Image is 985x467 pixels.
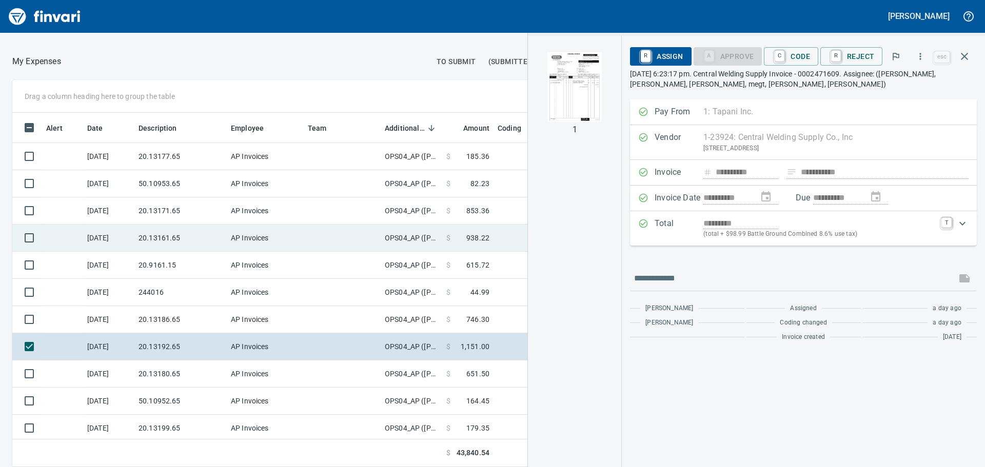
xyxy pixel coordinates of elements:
span: 179.35 [466,423,489,433]
td: AP Invoices [227,360,304,388]
span: [PERSON_NAME] [645,303,693,314]
td: OPS04_AP ([PERSON_NAME], [PERSON_NAME], [PERSON_NAME], [PERSON_NAME], [PERSON_NAME]) [381,279,442,306]
span: 82.23 [470,178,489,189]
td: AP Invoices [227,170,304,197]
td: 20.13199.65 [134,415,227,442]
span: 746.30 [466,314,489,324]
button: CCode [764,47,818,66]
td: 20.13177.65 [134,143,227,170]
td: 20.13192.65 [134,333,227,360]
td: [DATE] [83,252,134,279]
p: (total + $98.99 Battle Ground Combined 8.6% use tax) [703,229,935,239]
span: Team [308,122,340,134]
span: [DATE] [943,332,961,342]
td: AP Invoices [227,143,304,170]
td: OPS04_AP ([PERSON_NAME], [PERSON_NAME], [PERSON_NAME], [PERSON_NAME], [PERSON_NAME]) [381,388,442,415]
td: OPS04_AP ([PERSON_NAME], [PERSON_NAME], [PERSON_NAME], [PERSON_NAME], [PERSON_NAME]) [381,333,442,360]
span: $ [446,287,450,297]
span: $ [446,314,450,324]
td: OPS04_AP ([PERSON_NAME], [PERSON_NAME], [PERSON_NAME], [PERSON_NAME], [PERSON_NAME]) [381,225,442,252]
div: Expand [630,211,977,246]
td: [DATE] [83,197,134,225]
span: Amount [463,122,489,134]
span: Alert [46,122,63,134]
span: $ [446,341,450,352]
span: 1,151.00 [461,341,489,352]
div: Coding Required [694,51,762,60]
a: esc [934,51,950,63]
span: (Submitted) [488,55,535,68]
td: AP Invoices [227,197,304,225]
span: Close invoice [932,44,977,69]
a: T [941,217,952,228]
span: Amount [450,122,489,134]
span: 43,840.54 [457,448,489,458]
span: a day ago [933,303,961,314]
span: Reject [829,48,874,65]
span: Employee [231,122,277,134]
img: Finvari [6,4,83,29]
p: Total [655,217,703,239]
span: Employee [231,122,264,134]
a: C [775,50,784,62]
td: OPS04_AP ([PERSON_NAME], [PERSON_NAME], [PERSON_NAME], [PERSON_NAME], [PERSON_NAME]) [381,143,442,170]
nav: breadcrumb [12,55,61,68]
span: Additional Reviewer [385,122,425,134]
td: [DATE] [83,333,134,360]
span: 853.36 [466,206,489,216]
td: 244016 [134,279,227,306]
span: $ [446,206,450,216]
img: Page 1 [540,52,609,122]
span: Coding [498,122,521,134]
td: [DATE] [83,360,134,388]
td: AP Invoices [227,388,304,415]
span: a day ago [933,318,961,328]
span: $ [446,233,450,243]
p: [DATE] 6:23:17 pm. Central Welding Supply Invoice - 0002471609. Assignee: ([PERSON_NAME], [PERSON... [630,69,977,89]
td: OPS04_AP ([PERSON_NAME], [PERSON_NAME], [PERSON_NAME], [PERSON_NAME], [PERSON_NAME]) [381,170,442,197]
button: Flag [884,45,907,68]
span: Alert [46,122,76,134]
td: AP Invoices [227,333,304,360]
td: AP Invoices [227,279,304,306]
td: 50.10952.65 [134,388,227,415]
td: [DATE] [83,225,134,252]
td: OPS04_AP ([PERSON_NAME], [PERSON_NAME], [PERSON_NAME], [PERSON_NAME], [PERSON_NAME]) [381,415,442,442]
td: OPS04_AP ([PERSON_NAME], [PERSON_NAME], [PERSON_NAME], [PERSON_NAME], [PERSON_NAME]) [381,360,442,388]
td: OPS04_AP ([PERSON_NAME], [PERSON_NAME], [PERSON_NAME], [PERSON_NAME], [PERSON_NAME]) [381,252,442,279]
button: RReject [820,47,882,66]
td: OPS04_AP ([PERSON_NAME], [PERSON_NAME], [PERSON_NAME], [PERSON_NAME], [PERSON_NAME]) [381,306,442,333]
span: $ [446,423,450,433]
h5: [PERSON_NAME] [888,11,950,22]
span: 185.36 [466,151,489,161]
span: 938.22 [466,233,489,243]
a: R [831,50,841,62]
td: [DATE] [83,415,134,442]
span: Date [87,122,116,134]
button: [PERSON_NAME] [885,8,952,24]
span: $ [446,448,450,458]
span: Coding changed [780,318,826,328]
p: My Expenses [12,55,61,68]
span: Assigned [790,303,816,314]
span: 615.72 [466,260,489,270]
span: $ [446,369,450,379]
td: AP Invoices [227,225,304,252]
td: AP Invoices [227,415,304,442]
button: More [909,45,932,68]
p: Drag a column heading here to group the table [25,91,175,101]
span: Description [139,122,190,134]
button: RAssign [630,47,691,66]
span: To Submit [437,55,476,68]
span: Additional Reviewer [385,122,438,134]
td: [DATE] [83,279,134,306]
td: 20.13171.65 [134,197,227,225]
td: AP Invoices [227,306,304,333]
span: Team [308,122,327,134]
a: R [641,50,651,62]
td: [DATE] [83,143,134,170]
td: 20.13186.65 [134,306,227,333]
td: [DATE] [83,170,134,197]
td: 20.13180.65 [134,360,227,388]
